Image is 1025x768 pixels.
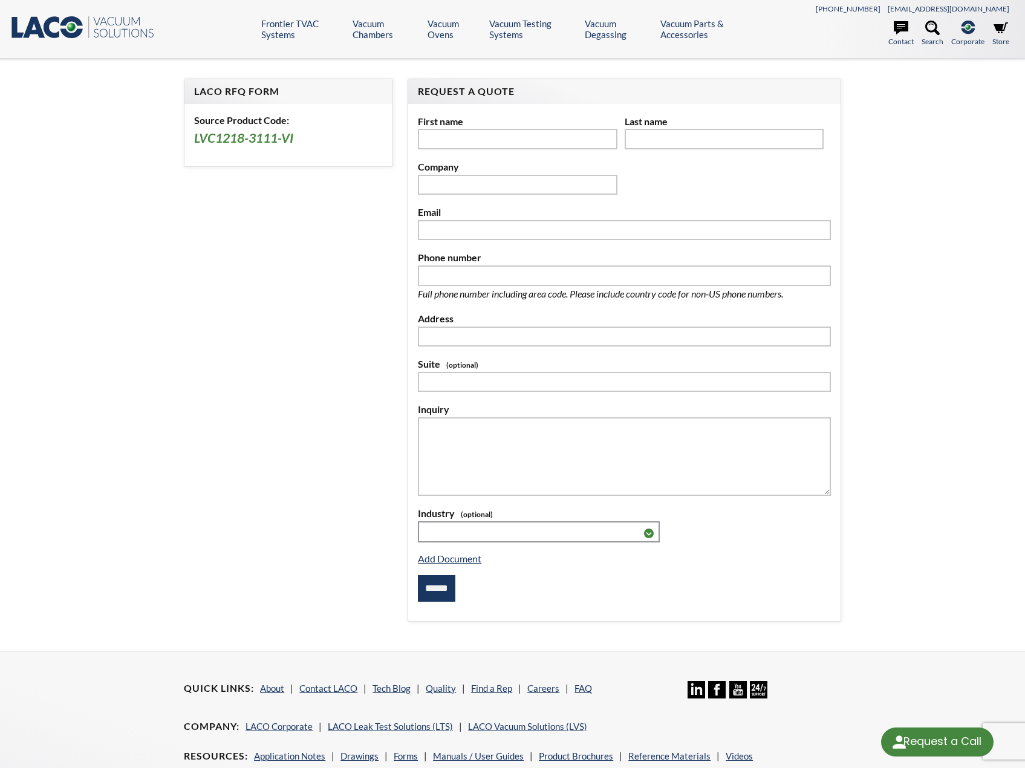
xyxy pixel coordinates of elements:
[888,21,914,47] a: Contact
[433,750,524,761] a: Manuals / User Guides
[750,681,767,698] img: 24/7 Support Icon
[418,204,830,220] label: Email
[489,18,576,40] a: Vacuum Testing Systems
[373,683,411,694] a: Tech Blog
[471,683,512,694] a: Find a Rep
[418,286,823,302] p: Full phone number including area code. Please include country code for non-US phone numbers.
[726,750,753,761] a: Videos
[261,18,344,40] a: Frontier TVAC Systems
[418,506,830,521] label: Industry
[184,682,254,695] h4: Quick Links
[194,114,289,126] b: Source Product Code:
[881,727,994,757] div: Request a Call
[628,750,711,761] a: Reference Materials
[574,683,592,694] a: FAQ
[260,683,284,694] a: About
[903,727,981,755] div: Request a Call
[194,85,383,98] h4: LACO RFQ Form
[428,18,480,40] a: Vacuum Ovens
[418,85,830,98] h4: Request A Quote
[951,36,984,47] span: Corporate
[468,721,587,732] a: LACO Vacuum Solutions (LVS)
[527,683,559,694] a: Careers
[660,18,761,40] a: Vacuum Parts & Accessories
[254,750,325,761] a: Application Notes
[353,18,418,40] a: Vacuum Chambers
[426,683,456,694] a: Quality
[888,4,1009,13] a: [EMAIL_ADDRESS][DOMAIN_NAME]
[585,18,651,40] a: Vacuum Degassing
[418,402,830,417] label: Inquiry
[418,114,617,129] label: First name
[922,21,943,47] a: Search
[539,750,613,761] a: Product Brochures
[418,250,830,265] label: Phone number
[750,689,767,700] a: 24/7 Support
[340,750,379,761] a: Drawings
[184,750,248,763] h4: Resources
[418,159,617,175] label: Company
[418,553,481,564] a: Add Document
[246,721,313,732] a: LACO Corporate
[418,311,830,327] label: Address
[194,130,383,147] h3: LVC1218-3111-VI
[328,721,453,732] a: LACO Leak Test Solutions (LTS)
[992,21,1009,47] a: Store
[890,732,909,752] img: round button
[418,356,830,372] label: Suite
[394,750,418,761] a: Forms
[184,720,239,733] h4: Company
[299,683,357,694] a: Contact LACO
[625,114,824,129] label: Last name
[816,4,880,13] a: [PHONE_NUMBER]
